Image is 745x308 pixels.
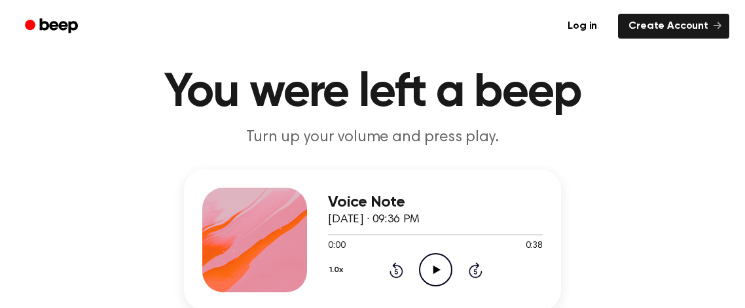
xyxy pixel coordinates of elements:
[526,239,543,253] span: 0:38
[328,194,543,211] h3: Voice Note
[618,14,729,39] a: Create Account
[328,214,420,226] span: [DATE] · 09:36 PM
[16,14,90,39] a: Beep
[121,127,624,148] p: Turn up your volume and press play.
[37,69,708,116] h1: You were left a beep
[328,259,348,281] button: 1.0x
[328,239,345,253] span: 0:00
[554,11,610,41] a: Log in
